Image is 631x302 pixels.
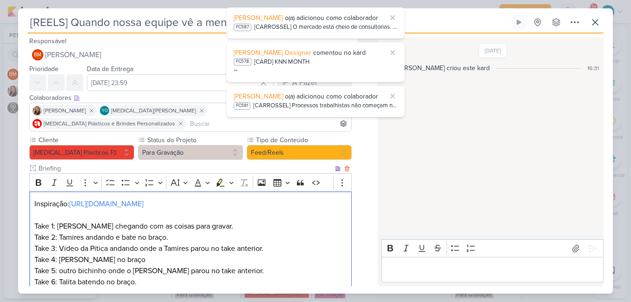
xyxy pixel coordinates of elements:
[253,101,397,111] div: [CARROSSEL] Processos trabalhistas não começam no tribunal, começam dentro da sua empresa.
[29,173,352,191] div: Editor toolbar
[234,49,311,57] span: [PERSON_NAME] Designer
[34,221,347,232] p: Take 1: [PERSON_NAME] chegando com as coisas para gravar.
[100,106,109,115] div: Yasmin Oliveira
[234,67,397,77] div: ""
[292,77,317,88] div: A Fazer
[45,49,101,60] span: [PERSON_NAME]
[146,135,243,145] label: Status do Projeto
[247,145,352,160] button: Feed/Reels
[29,46,352,63] button: BM [PERSON_NAME]
[29,37,66,45] label: Responsável
[33,119,42,128] img: Allegra Plásticos e Brindes Personalizados
[395,63,490,73] div: [PERSON_NAME] criou este kard
[34,254,347,265] p: Take 4: [PERSON_NAME] no braço
[33,106,42,115] img: Franciluce Carvalho
[234,24,251,31] div: FC587
[381,239,604,257] div: Editor toolbar
[254,23,397,32] div: [CARROSSEL] O mercado está cheio de consultorias. Mas por que a Consilium não é só mais uma?
[515,19,523,26] div: Ligar relógio
[254,58,309,67] div: [CARD] KNN MONTH
[27,14,509,31] input: Kard Sem Título
[234,92,283,100] span: [PERSON_NAME]
[34,232,347,243] p: Take 2: Tamires andando e bate no braço.
[102,109,108,113] p: YO
[34,243,347,254] p: Take 3: Vídeo da Pitica andando onde a Tamires parou no take anterior.
[587,64,599,72] div: 16:31
[285,14,378,22] span: o(a) adicionou como colaborador
[255,135,352,145] label: Tipo de Conteúdo
[188,118,349,129] input: Buscar
[69,199,144,209] a: [URL][DOMAIN_NAME]
[381,257,604,282] div: Editor editing area: main
[285,92,378,100] span: o(a) adicionou como colaborador
[34,198,347,210] p: Inspiração:
[38,135,134,145] label: Cliente
[138,145,243,160] button: Para Gravação
[234,102,250,110] div: FC581
[34,276,347,288] p: Take 6: Talita batendo no braço.
[37,164,333,173] input: Texto sem título
[29,93,352,103] div: Colaboradores
[29,65,59,73] label: Prioridade
[34,53,41,58] p: BM
[313,49,366,57] span: comentou no kard
[44,119,175,128] span: [MEDICAL_DATA] Plásticos e Brindes Personalizados
[44,106,86,115] span: [PERSON_NAME]
[87,74,274,91] input: Select a date
[277,74,352,91] button: A Fazer
[32,49,43,60] div: Beth Monteiro
[87,65,133,73] label: Data de Entrega
[111,106,196,115] span: [MEDICAL_DATA][PERSON_NAME]
[234,58,251,66] div: FC578
[234,14,283,22] span: [PERSON_NAME]
[29,145,134,160] button: [MEDICAL_DATA] Plasticos PJ
[34,265,347,276] p: Take 5: outro bichinho onde o [PERSON_NAME] parou no take anterior.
